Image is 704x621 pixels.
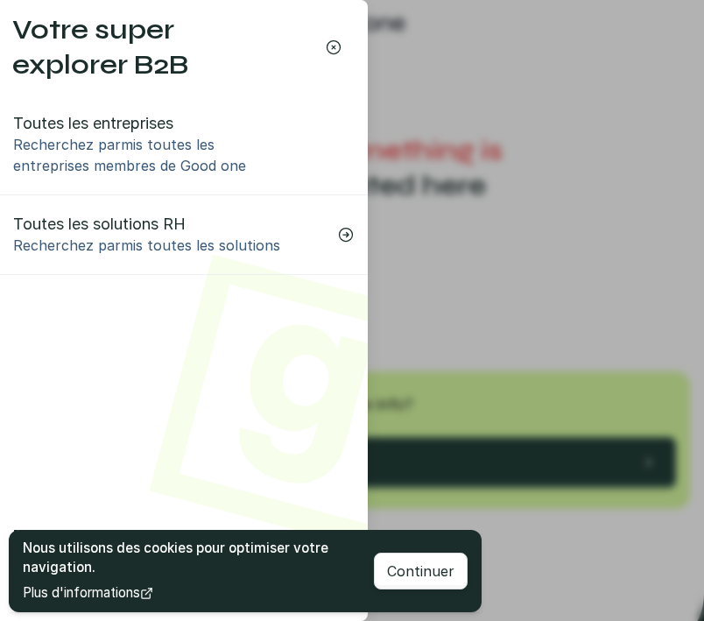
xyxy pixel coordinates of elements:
[13,134,293,176] span: Recherchez parmis toutes les entreprises membres de Good one
[13,113,293,134] span: Toutes les entreprises
[13,214,293,235] span: Toutes les solutions RH
[387,562,454,580] span: Continuer
[23,539,353,579] p: Nous utilisons des cookies pour optimiser votre navigation.
[13,235,293,256] span: Recherchez parmis toutes les solutions
[23,583,353,603] a: Plus d'informations
[12,521,356,556] span: Mon compte
[12,12,188,81] span: Votre super explorer B2B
